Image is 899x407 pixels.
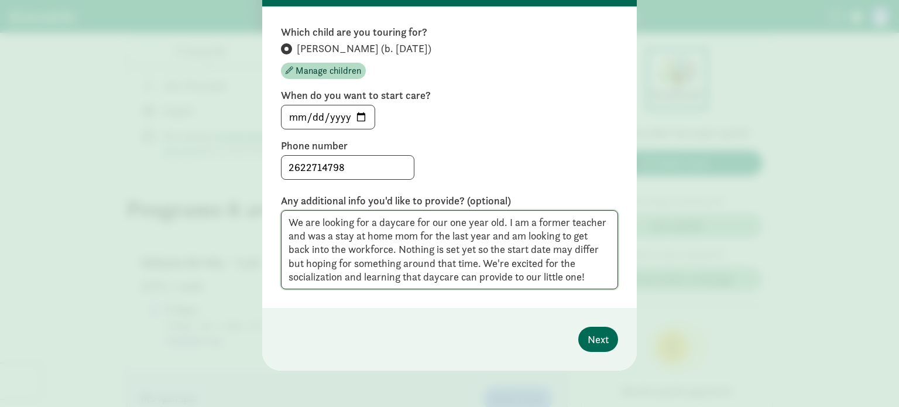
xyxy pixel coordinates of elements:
[588,331,609,347] span: Next
[282,156,414,179] input: 5555555555
[281,139,618,153] label: Phone number
[281,88,618,102] label: When do you want to start care?
[281,25,618,39] label: Which child are you touring for?
[281,63,366,79] button: Manage children
[296,64,361,78] span: Manage children
[281,194,618,208] label: Any additional info you'd like to provide? (optional)
[297,42,431,56] span: [PERSON_NAME] (b. [DATE])
[578,327,618,352] button: Next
